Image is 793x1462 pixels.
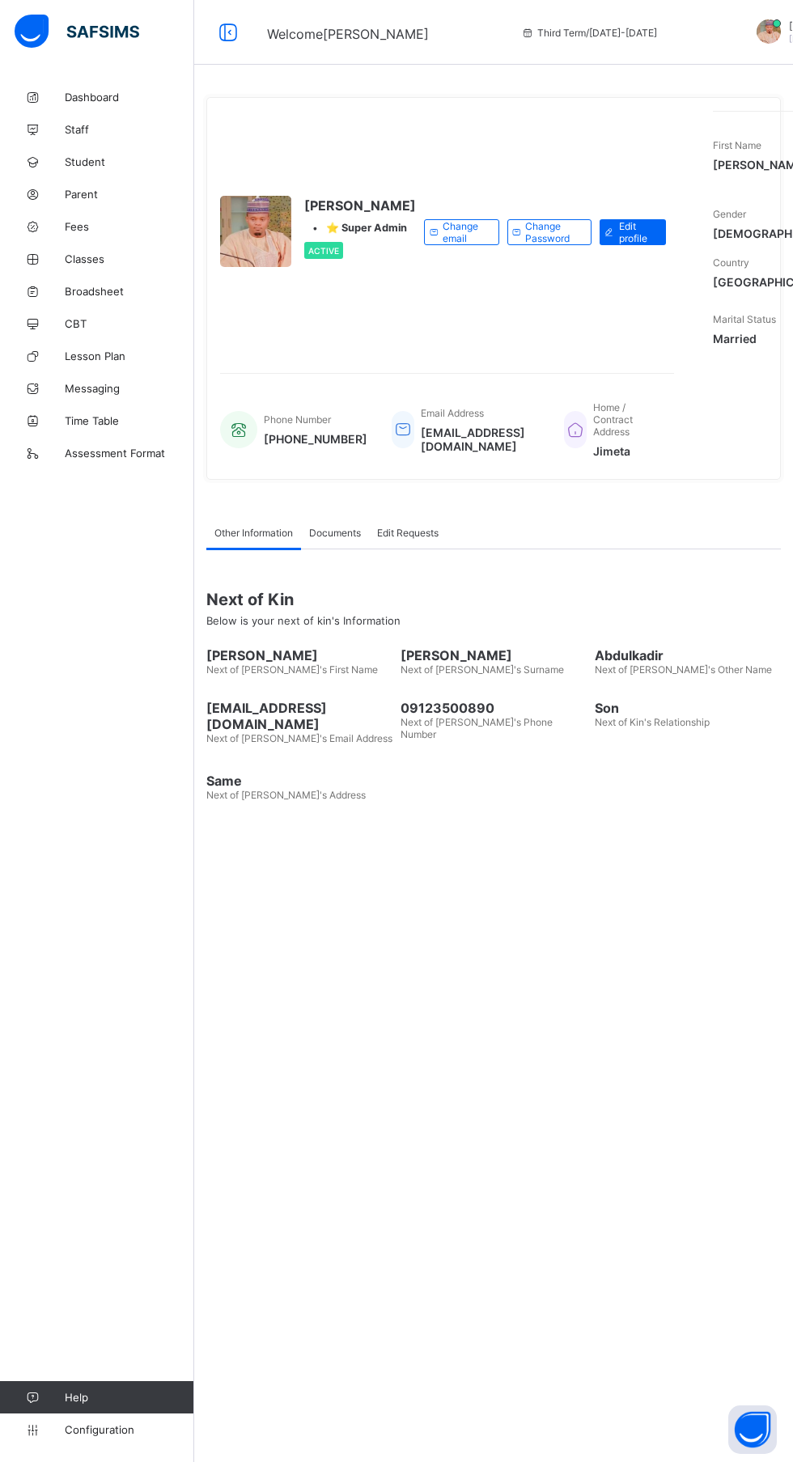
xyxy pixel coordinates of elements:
[713,313,776,325] span: Marital Status
[214,527,293,539] span: Other Information
[443,220,486,244] span: Change email
[421,407,484,419] span: Email Address
[65,350,194,362] span: Lesson Plan
[65,220,194,233] span: Fees
[264,432,367,446] span: [PHONE_NUMBER]
[206,590,781,609] span: Next of Kin
[521,27,657,39] span: session/term information
[65,317,194,330] span: CBT
[304,197,416,214] span: [PERSON_NAME]
[595,663,772,676] span: Next of [PERSON_NAME]'s Other Name
[206,647,392,663] span: [PERSON_NAME]
[206,773,392,789] span: Same
[65,382,194,395] span: Messaging
[595,700,781,716] span: Son
[65,188,194,201] span: Parent
[267,26,429,42] span: Welcome [PERSON_NAME]
[593,401,633,438] span: Home / Contract Address
[206,789,366,801] span: Next of [PERSON_NAME]'s Address
[65,91,194,104] span: Dashboard
[525,220,579,244] span: Change Password
[595,716,710,728] span: Next of Kin's Relationship
[264,413,331,426] span: Phone Number
[713,139,761,151] span: First Name
[206,700,392,732] span: [EMAIL_ADDRESS][DOMAIN_NAME]
[728,1405,777,1454] button: Open asap
[65,414,194,427] span: Time Table
[401,700,587,716] span: 09123500890
[206,614,401,627] span: Below is your next of kin's Information
[15,15,139,49] img: safsims
[377,527,439,539] span: Edit Requests
[65,1423,193,1436] span: Configuration
[65,155,194,168] span: Student
[304,222,416,234] div: •
[401,647,587,663] span: [PERSON_NAME]
[401,716,553,740] span: Next of [PERSON_NAME]'s Phone Number
[713,256,749,269] span: Country
[206,663,378,676] span: Next of [PERSON_NAME]'s First Name
[326,222,407,234] span: ⭐ Super Admin
[308,246,339,256] span: Active
[713,208,746,220] span: Gender
[309,527,361,539] span: Documents
[421,426,540,453] span: [EMAIL_ADDRESS][DOMAIN_NAME]
[65,447,194,460] span: Assessment Format
[65,123,194,136] span: Staff
[619,220,654,244] span: Edit profile
[595,647,781,663] span: Abdulkadir
[65,252,194,265] span: Classes
[206,732,392,744] span: Next of [PERSON_NAME]'s Email Address
[65,1391,193,1404] span: Help
[401,663,564,676] span: Next of [PERSON_NAME]'s Surname
[65,285,194,298] span: Broadsheet
[593,444,658,458] span: Jimeta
